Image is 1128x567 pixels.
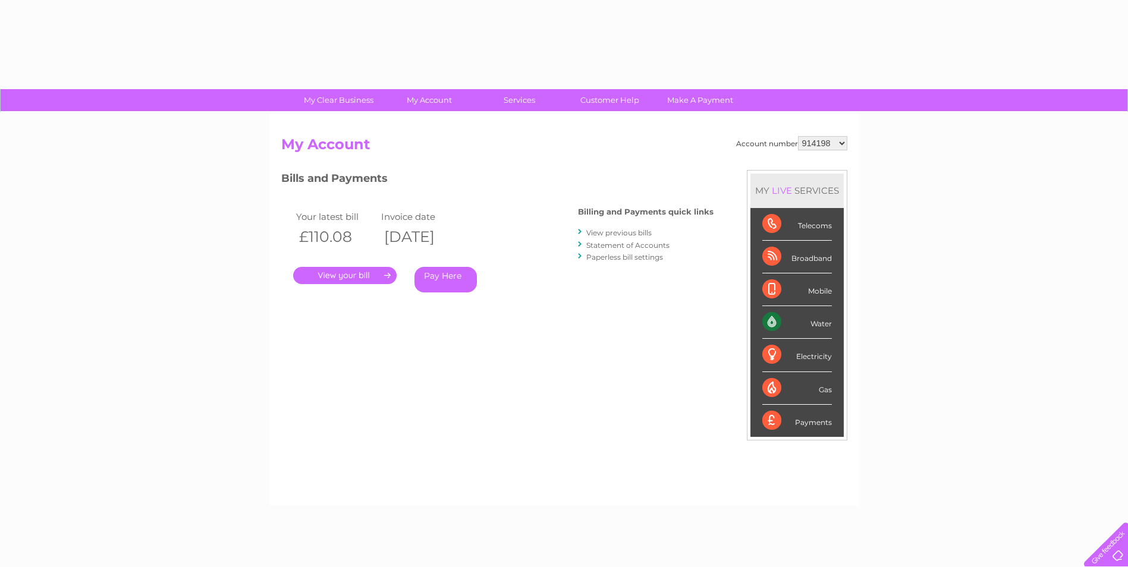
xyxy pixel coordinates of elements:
[586,241,670,250] a: Statement of Accounts
[380,89,478,111] a: My Account
[762,208,832,241] div: Telecoms
[651,89,749,111] a: Make A Payment
[414,267,477,292] a: Pay Here
[586,228,652,237] a: View previous bills
[762,306,832,339] div: Water
[769,185,794,196] div: LIVE
[378,209,464,225] td: Invoice date
[736,136,847,150] div: Account number
[281,170,714,191] h3: Bills and Payments
[293,209,379,225] td: Your latest bill
[586,253,663,262] a: Paperless bill settings
[762,273,832,306] div: Mobile
[281,136,847,159] h2: My Account
[290,89,388,111] a: My Clear Business
[561,89,659,111] a: Customer Help
[762,241,832,273] div: Broadband
[750,174,844,207] div: MY SERVICES
[762,339,832,371] div: Electricity
[293,267,397,284] a: .
[470,89,568,111] a: Services
[293,225,379,249] th: £110.08
[378,225,464,249] th: [DATE]
[762,405,832,437] div: Payments
[578,207,714,216] h4: Billing and Payments quick links
[762,372,832,405] div: Gas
